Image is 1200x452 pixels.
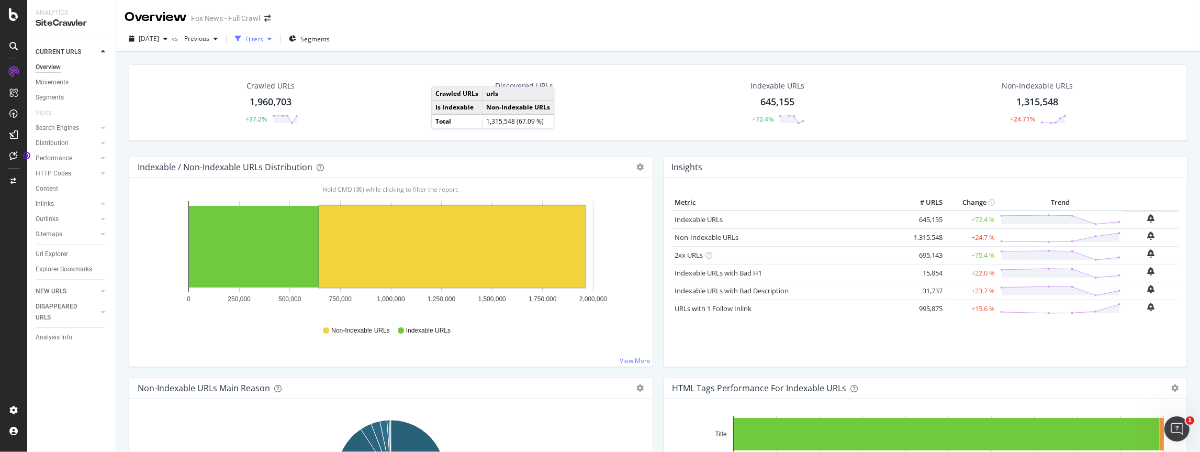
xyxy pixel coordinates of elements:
[36,286,66,297] div: NEW URLS
[672,160,703,174] h4: Insights
[36,107,51,118] div: Visits
[36,47,98,58] a: CURRENT URLS
[672,383,847,393] div: HTML Tags Performance for Indexable URLs
[483,87,554,101] td: urls
[278,295,301,303] text: 500,000
[36,332,72,343] div: Analysis Info
[331,326,389,335] span: Non-Indexable URLs
[1016,95,1058,109] div: 1,315,548
[36,123,98,134] a: Search Engines
[36,264,108,275] a: Explorer Bookmarks
[428,295,456,303] text: 1,250,000
[247,81,295,91] div: Crawled URLs
[637,163,644,171] div: gear
[36,229,62,240] div: Sitemaps
[903,246,945,264] td: 695,143
[1148,249,1155,258] div: bell-plus
[1148,285,1155,293] div: bell-plus
[903,264,945,282] td: 15,854
[36,301,88,323] div: DISAPPEARED URLS
[36,138,69,149] div: Distribution
[36,77,108,88] a: Movements
[903,282,945,300] td: 31,737
[180,30,222,47] button: Previous
[36,62,61,73] div: Overview
[903,195,945,211] th: # URLS
[138,383,270,393] div: Non-Indexable URLs Main Reason
[36,153,98,164] a: Performance
[36,264,92,275] div: Explorer Bookmarks
[22,151,31,160] div: Tooltip anchor
[675,233,739,242] a: Non-Indexable URLs
[903,228,945,246] td: 1,315,548
[36,249,108,260] a: Url Explorer
[36,183,108,194] a: Content
[432,115,483,128] td: Total
[300,35,330,43] span: Segments
[945,228,997,246] td: +24.7 %
[675,215,723,224] a: Indexable URLs
[675,250,703,260] a: 2xx URLs
[36,47,81,58] div: CURRENT URLS
[245,35,263,43] div: Filters
[1148,214,1155,223] div: bell-plus
[620,356,651,365] a: View More
[172,34,180,43] span: vs
[36,107,62,118] a: Visits
[36,214,98,225] a: Outlinks
[36,168,98,179] a: HTTP Codes
[579,295,608,303] text: 2,000,000
[36,249,68,260] div: Url Explorer
[264,15,271,22] div: arrow-right-arrow-left
[945,300,997,317] td: +15.6 %
[945,264,997,282] td: +22.0 %
[125,30,172,47] button: [DATE]
[903,211,945,229] td: 645,155
[285,30,334,47] button: Segments
[245,115,267,124] div: +37.2%
[36,17,107,29] div: SiteCrawler
[1148,231,1155,240] div: bell-plus
[36,183,58,194] div: Content
[180,34,209,43] span: Previous
[1148,267,1155,275] div: bell-plus
[36,153,72,164] div: Performance
[945,195,997,211] th: Change
[36,77,69,88] div: Movements
[483,115,554,128] td: 1,315,548 (67.09 %)
[36,332,108,343] a: Analysis Info
[228,295,251,303] text: 250,000
[36,199,98,210] a: Inlinks
[945,246,997,264] td: +75.4 %
[36,301,98,323] a: DISAPPEARED URLS
[760,95,794,109] div: 645,155
[750,81,804,91] div: Indexable URLs
[231,30,276,47] button: Filters
[36,123,79,134] div: Search Engines
[36,168,71,179] div: HTTP Codes
[1002,81,1073,91] div: Non-Indexable URLs
[36,199,54,210] div: Inlinks
[903,300,945,317] td: 995,875
[138,162,312,172] div: Indexable / Non-Indexable URLs Distribution
[139,34,159,43] span: 2025 Aug. 14th
[36,8,107,17] div: Analytics
[138,195,644,316] svg: A chart.
[495,81,553,91] div: Discovered URLs
[191,13,260,24] div: Fox News - Full Crawl
[406,326,451,335] span: Indexable URLs
[1010,115,1035,124] div: +24.71%
[432,101,483,115] td: Is Indexable
[478,295,507,303] text: 1,500,000
[715,431,727,438] text: Title
[36,138,98,149] a: Distribution
[36,229,98,240] a: Sitemaps
[1148,303,1155,311] div: bell-plus
[1186,416,1194,425] span: 1
[637,384,644,392] div: gear
[432,87,483,101] td: Crawled URLs
[997,195,1124,211] th: Trend
[752,115,773,124] div: +72.4%
[125,8,187,26] div: Overview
